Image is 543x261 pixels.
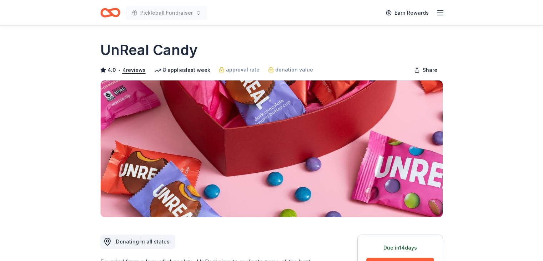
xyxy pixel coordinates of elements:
a: donation value [268,65,313,74]
span: • [118,67,120,73]
span: donation value [275,65,313,74]
a: Earn Rewards [382,6,433,19]
span: 4.0 [107,66,116,74]
span: Pickleball Fundraiser [140,9,193,17]
h1: UnReal Candy [100,40,198,60]
div: Due in 14 days [366,243,434,252]
span: Share [423,66,437,74]
div: 8 applies last week [154,66,210,74]
span: Donating in all states [116,238,170,245]
span: approval rate [226,65,260,74]
button: 4reviews [122,66,146,74]
a: approval rate [219,65,260,74]
button: Share [408,63,443,77]
a: Home [100,4,120,21]
img: Image for UnReal Candy [101,80,443,217]
button: Pickleball Fundraiser [126,6,207,20]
